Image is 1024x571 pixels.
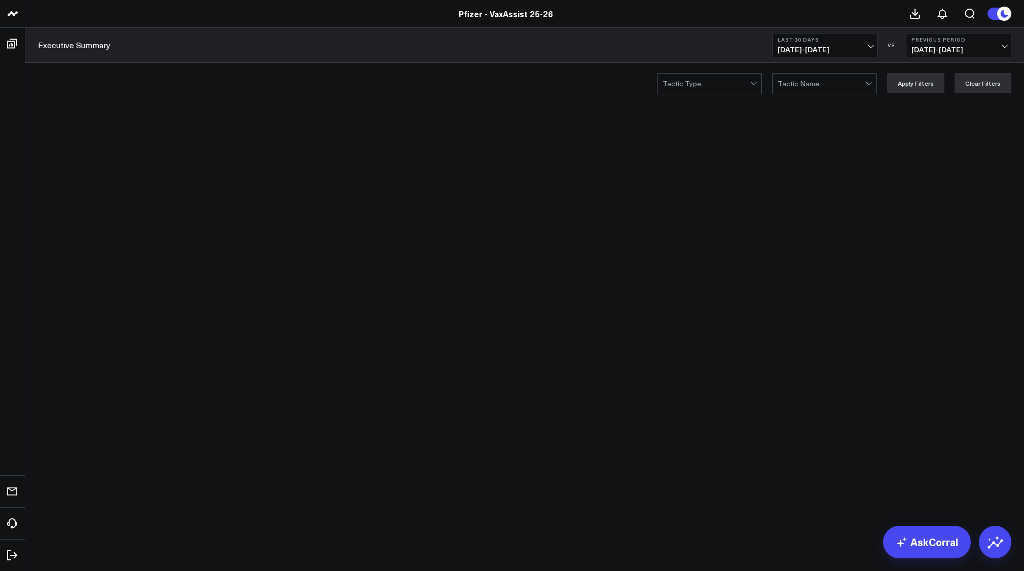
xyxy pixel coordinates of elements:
[887,73,944,93] button: Apply Filters
[906,33,1011,57] button: Previous Period[DATE]-[DATE]
[911,37,1006,43] b: Previous Period
[883,526,971,558] a: AskCorral
[883,42,901,48] div: VS
[911,46,1006,54] span: [DATE] - [DATE]
[772,33,877,57] button: Last 30 Days[DATE]-[DATE]
[955,73,1011,93] button: Clear Filters
[459,8,553,19] a: Pfizer - VaxAssist 25-26
[778,46,872,54] span: [DATE] - [DATE]
[38,40,111,51] a: Executive Summary
[778,37,872,43] b: Last 30 Days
